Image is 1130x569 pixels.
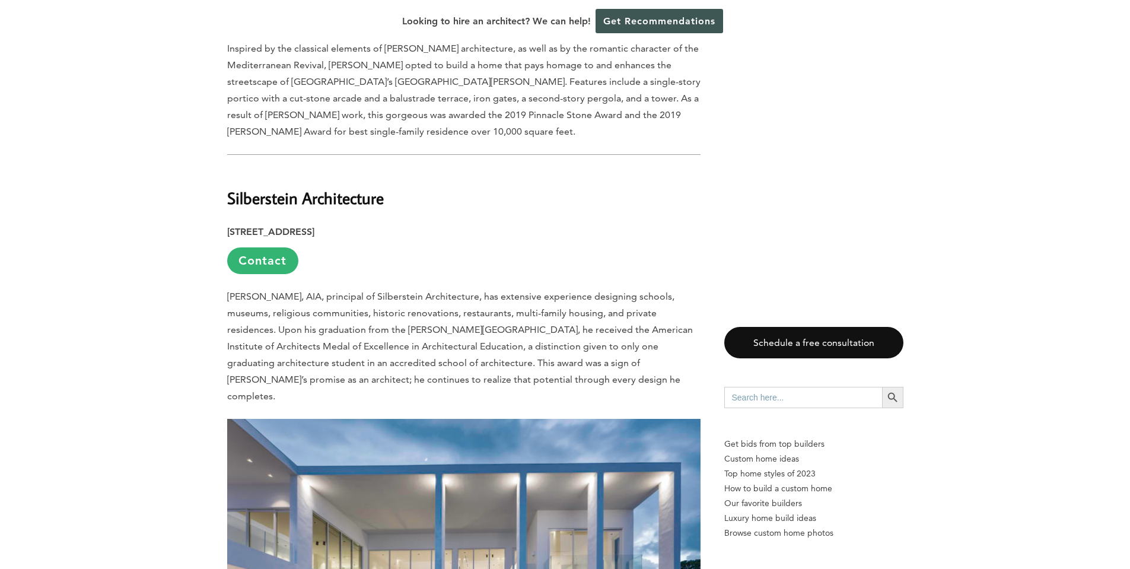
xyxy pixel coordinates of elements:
[227,187,384,208] b: Silberstein Architecture
[596,9,723,33] a: Get Recommendations
[724,526,903,541] a: Browse custom home photos
[227,226,314,237] strong: [STREET_ADDRESS]
[227,26,701,137] span: The featured project above is an example of the firm’s work on an award-winning Italian Revival h...
[724,437,903,452] p: Get bids from top builders
[227,247,298,274] a: Contact
[724,481,903,496] a: How to build a custom home
[886,391,899,404] svg: Search
[724,466,903,481] a: Top home styles of 2023
[724,387,882,408] input: Search here...
[227,291,693,402] span: [PERSON_NAME], AIA, principal of Silberstein Architecture, has extensive experience designing sch...
[724,511,903,526] a: Luxury home build ideas
[724,496,903,511] a: Our favorite builders
[724,327,903,358] a: Schedule a free consultation
[1071,510,1116,555] iframe: Drift Widget Chat Controller
[724,452,903,466] a: Custom home ideas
